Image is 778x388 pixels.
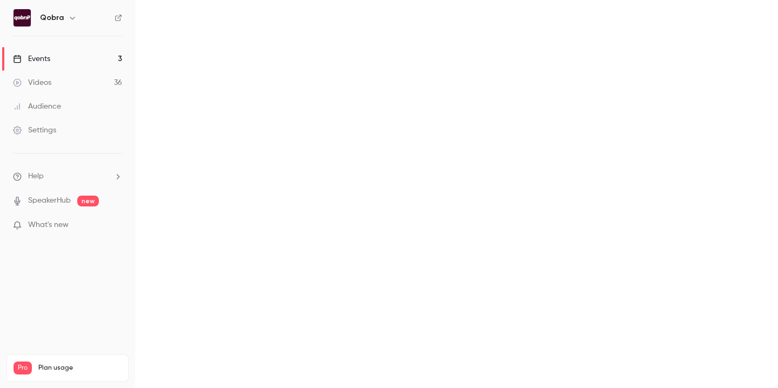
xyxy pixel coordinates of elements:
[14,362,32,374] span: Pro
[109,220,122,230] iframe: Noticeable Trigger
[13,77,51,88] div: Videos
[13,53,50,64] div: Events
[13,101,61,112] div: Audience
[28,195,71,206] a: SpeakerHub
[13,171,122,182] li: help-dropdown-opener
[38,364,122,372] span: Plan usage
[28,219,69,231] span: What's new
[14,9,31,26] img: Qobra
[13,125,56,136] div: Settings
[28,171,44,182] span: Help
[77,196,99,206] span: new
[40,12,64,23] h6: Qobra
